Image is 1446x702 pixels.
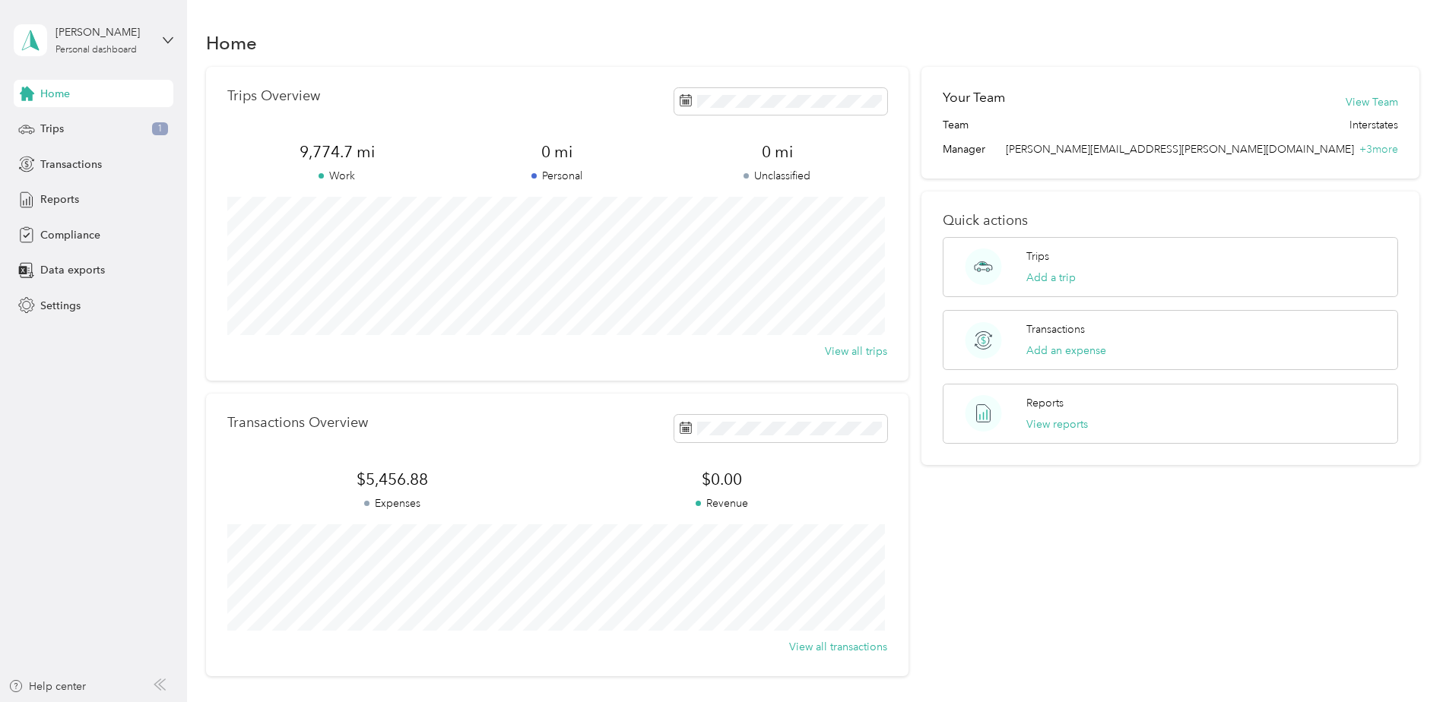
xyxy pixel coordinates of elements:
p: Work [227,168,447,184]
span: Settings [40,298,81,314]
span: Data exports [40,262,105,278]
span: $0.00 [557,469,887,490]
h2: Your Team [943,88,1005,107]
span: Manager [943,141,985,157]
span: Transactions [40,157,102,172]
span: Team [943,117,969,133]
p: Trips [1026,248,1049,264]
span: 0 mi [668,141,887,163]
p: Revenue [557,495,887,511]
span: Home [40,86,70,102]
h1: Home [206,35,257,51]
span: [PERSON_NAME][EMAIL_ADDRESS][PERSON_NAME][DOMAIN_NAME] [1006,143,1354,156]
span: 1 [152,122,168,136]
span: Interstates [1349,117,1398,133]
p: Transactions Overview [227,415,368,431]
span: $5,456.88 [227,469,557,490]
p: Unclassified [668,168,887,184]
span: Reports [40,191,79,207]
span: Compliance [40,227,100,243]
div: [PERSON_NAME] [55,24,151,40]
p: Trips Overview [227,88,320,104]
button: Add an expense [1026,343,1106,359]
button: View all transactions [789,639,887,655]
span: 0 mi [447,141,667,163]
button: Help center [8,678,86,694]
button: Add a trip [1026,270,1076,286]
span: Trips [40,121,64,137]
span: + 3 more [1359,143,1398,156]
p: Quick actions [943,213,1398,229]
button: View Team [1346,94,1398,110]
button: View reports [1026,416,1088,432]
p: Transactions [1026,321,1085,337]
p: Expenses [227,495,557,511]
p: Personal [447,168,667,184]
iframe: Everlance-gr Chat Button Frame [1361,617,1446,702]
button: View all trips [825,343,887,359]
div: Personal dashboard [55,46,137,55]
span: 9,774.7 mi [227,141,447,163]
p: Reports [1026,395,1064,411]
